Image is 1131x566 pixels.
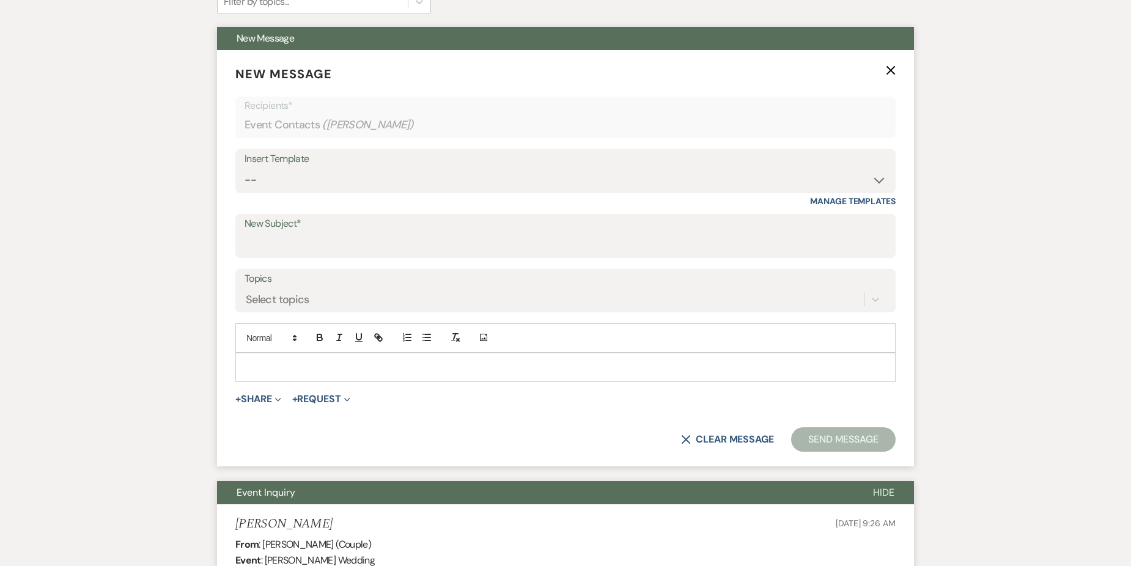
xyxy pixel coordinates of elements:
[217,481,853,504] button: Event Inquiry
[245,113,886,137] div: Event Contacts
[235,516,333,532] h5: [PERSON_NAME]
[322,117,414,133] span: ( [PERSON_NAME] )
[246,291,309,307] div: Select topics
[235,394,241,404] span: +
[245,270,886,288] label: Topics
[237,486,295,499] span: Event Inquiry
[681,435,774,444] button: Clear message
[235,538,259,551] b: From
[292,394,298,404] span: +
[873,486,894,499] span: Hide
[853,481,914,504] button: Hide
[245,215,886,233] label: New Subject*
[292,394,350,404] button: Request
[791,427,896,452] button: Send Message
[810,196,896,207] a: Manage Templates
[237,32,294,45] span: New Message
[245,150,886,168] div: Insert Template
[235,394,281,404] button: Share
[836,518,896,529] span: [DATE] 9:26 AM
[245,98,886,114] p: Recipients*
[235,66,332,82] span: New Message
